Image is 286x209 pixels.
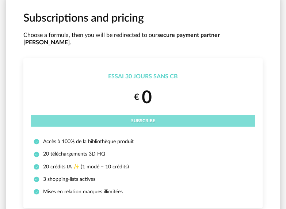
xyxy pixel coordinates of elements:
span: Subscribe [131,119,155,123]
li: Mises en relation marques illimitées [34,189,252,195]
li: 20 crédits IA ✨ (1 modé = 10 crédits) [34,164,252,170]
li: 3 shopping-lists actives [34,176,252,183]
small: € [134,92,139,103]
div: Essai 30 jours sans CB [31,73,255,81]
button: Subscribe [31,115,255,127]
p: Choose a formula, then you will be redirected to our . [23,31,263,47]
li: Accès à 100% de la bibliothèque produit [34,138,252,145]
span: 0 [142,89,152,107]
h1: Subscriptions and pricing [23,11,263,26]
li: 20 téléchargements 3D HQ [34,151,252,157]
